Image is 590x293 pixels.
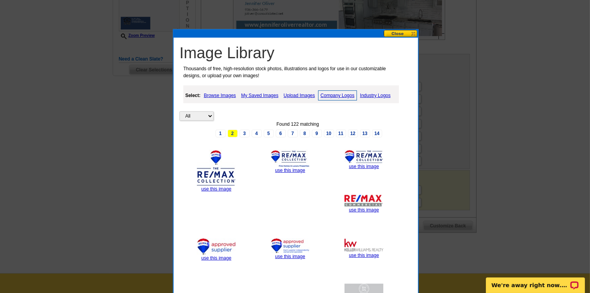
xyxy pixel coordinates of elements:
[264,130,274,137] a: 5
[336,130,346,137] a: 11
[202,91,238,100] a: Browse Images
[324,130,334,137] a: 10
[349,164,379,169] a: use this image
[481,269,590,293] iframe: LiveChat chat widget
[349,207,379,213] a: use this image
[348,130,358,137] a: 12
[197,150,236,186] img: thumb-599737c74de7e.jpg
[179,43,416,62] h1: Image Library
[240,130,250,137] a: 3
[312,130,322,137] a: 9
[288,130,298,137] a: 7
[239,91,280,100] a: My Saved Images
[318,90,357,101] a: Company Logos
[275,254,305,259] a: use this image
[252,130,262,137] a: 4
[275,168,305,173] a: use this image
[228,130,238,137] span: 2
[197,238,236,255] img: thumb-5997371fccc33.jpg
[201,186,231,192] a: use this image
[345,195,383,206] img: thumb-5997373e2d022.jpg
[216,130,226,137] a: 1
[372,130,382,137] a: 14
[271,150,310,167] img: thumb-599737a5bea9b.jpg
[271,238,310,253] img: thumb-5997370323926.jpg
[345,150,383,163] img: thumb-5997375b3980e.jpg
[282,91,317,100] a: Upload Images
[360,130,370,137] a: 13
[179,121,416,128] div: Found 122 matching
[201,255,231,261] a: use this image
[358,91,393,100] a: Industry Logos
[300,130,310,137] a: 8
[276,130,286,137] a: 6
[185,93,200,98] strong: Select:
[349,253,379,258] a: use this image
[345,238,383,252] img: thumb-564235adad9dc.jpg
[179,65,402,79] p: Thousands of free, high-resolution stock photos, illustrations and logos for use in our customiza...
